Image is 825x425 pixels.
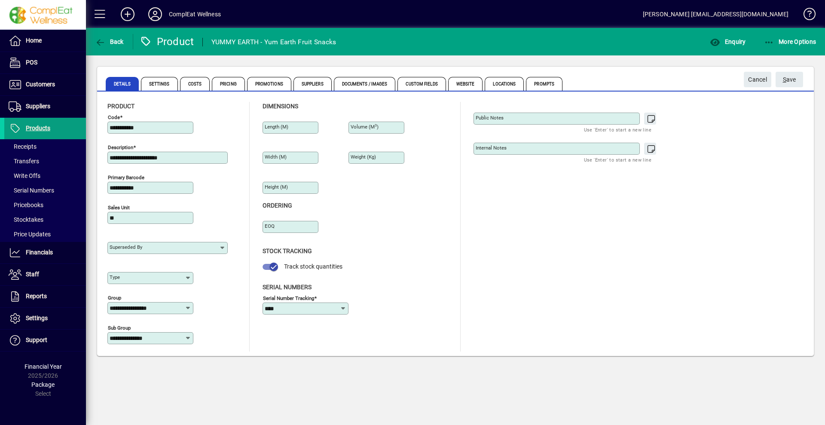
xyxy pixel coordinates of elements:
button: More Options [762,34,819,49]
span: Products [26,125,50,131]
mat-label: Weight (Kg) [351,154,376,160]
a: Support [4,330,86,351]
span: Costs [180,77,210,91]
span: ave [783,73,796,87]
button: Save [776,72,803,87]
span: Serial Numbers [9,187,54,194]
span: Price Updates [9,231,51,238]
span: Home [26,37,42,44]
a: Stocktakes [4,212,86,227]
span: Customers [26,81,55,88]
div: [PERSON_NAME] [EMAIL_ADDRESS][DOMAIN_NAME] [643,7,788,21]
a: Settings [4,308,86,329]
a: Reports [4,286,86,307]
sup: 3 [375,123,377,128]
a: Pricebooks [4,198,86,212]
span: Track stock quantities [284,263,342,270]
a: POS [4,52,86,73]
mat-label: Code [108,114,120,120]
mat-label: Sales unit [108,205,130,211]
span: Write Offs [9,172,40,179]
span: Serial Numbers [263,284,312,290]
span: Stocktakes [9,216,43,223]
a: Receipts [4,139,86,154]
a: Financials [4,242,86,263]
mat-label: Volume (m ) [351,124,379,130]
span: Ordering [263,202,292,209]
mat-label: Length (m) [265,124,288,130]
span: Suppliers [26,103,50,110]
a: Knowledge Base [797,2,814,30]
span: Website [448,77,483,91]
mat-label: Superseded by [110,244,142,250]
mat-label: Group [108,295,121,301]
span: Pricebooks [9,202,43,208]
span: More Options [764,38,816,45]
span: Transfers [9,158,39,165]
mat-label: EOQ [265,223,275,229]
a: Staff [4,264,86,285]
button: Back [93,34,126,49]
span: Financial Year [24,363,62,370]
span: Back [95,38,124,45]
app-page-header-button: Back [86,34,133,49]
span: Prompts [526,77,562,91]
span: Stock Tracking [263,248,312,254]
span: Cancel [748,73,767,87]
a: Home [4,30,86,52]
span: Financials [26,249,53,256]
span: Pricing [212,77,245,91]
div: ComplEat Wellness [169,7,221,21]
mat-hint: Use 'Enter' to start a new line [584,125,651,135]
a: Price Updates [4,227,86,242]
mat-label: Width (m) [265,154,287,160]
mat-hint: Use 'Enter' to start a new line [584,155,651,165]
mat-label: Primary barcode [108,174,144,180]
span: Details [106,77,139,91]
span: Support [26,336,47,343]
mat-label: Internal Notes [476,145,507,151]
span: Promotions [247,77,291,91]
span: Product [107,103,134,110]
mat-label: Height (m) [265,184,288,190]
a: Transfers [4,154,86,168]
button: Enquiry [708,34,748,49]
div: YUMMY EARTH - Yum Earth Fruit Snacks [211,35,336,49]
button: Add [114,6,141,22]
div: Product [140,35,194,49]
span: Settings [26,315,48,321]
span: Dimensions [263,103,298,110]
mat-label: Public Notes [476,115,504,121]
a: Suppliers [4,96,86,117]
button: Cancel [744,72,771,87]
span: Settings [141,77,178,91]
span: Suppliers [293,77,332,91]
mat-label: Sub group [108,325,131,331]
a: Serial Numbers [4,183,86,198]
button: Profile [141,6,169,22]
span: Documents / Images [334,77,396,91]
mat-label: Type [110,274,120,280]
span: Reports [26,293,47,300]
span: S [783,76,786,83]
span: Locations [485,77,524,91]
span: Staff [26,271,39,278]
span: Package [31,381,55,388]
mat-label: Description [108,144,133,150]
a: Customers [4,74,86,95]
span: Enquiry [710,38,746,45]
span: Receipts [9,143,37,150]
span: Custom Fields [397,77,446,91]
mat-label: Serial Number tracking [263,295,314,301]
a: Write Offs [4,168,86,183]
span: POS [26,59,37,66]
